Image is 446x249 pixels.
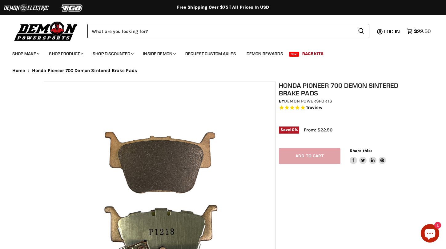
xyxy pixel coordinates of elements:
[87,24,353,38] input: Search
[419,224,441,244] inbox-online-store-chat: Shopify online store chat
[279,98,405,105] div: by
[414,28,431,34] span: $22.50
[298,47,328,60] a: Race Kits
[306,105,322,110] span: 1 reviews
[284,98,332,104] a: Demon Powersports
[381,29,404,34] a: Log in
[87,24,369,38] form: Product
[289,52,299,57] span: New!
[8,47,43,60] a: Shop Make
[279,105,405,111] span: Rated 5.0 out of 5 stars 1 reviews
[181,47,241,60] a: Request Custom Axles
[3,2,49,14] img: Demon Electric Logo 2
[350,148,372,153] span: Share this:
[49,2,95,14] img: TGB Logo 2
[242,47,288,60] a: Demon Rewards
[308,105,322,110] span: review
[304,127,332,133] span: From: $22.50
[384,28,400,34] span: Log in
[404,27,434,36] a: $22.50
[88,47,137,60] a: Shop Discounted
[44,47,87,60] a: Shop Product
[12,68,25,73] a: Home
[279,127,299,133] span: Save %
[139,47,179,60] a: Inside Demon
[353,24,369,38] button: Search
[290,127,294,132] span: 10
[32,68,137,73] span: Honda Pioneer 700 Demon Sintered Brake Pads
[279,82,405,97] h1: Honda Pioneer 700 Demon Sintered Brake Pads
[8,45,429,60] ul: Main menu
[350,148,386,164] aside: Share this:
[12,20,80,42] img: Demon Powersports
